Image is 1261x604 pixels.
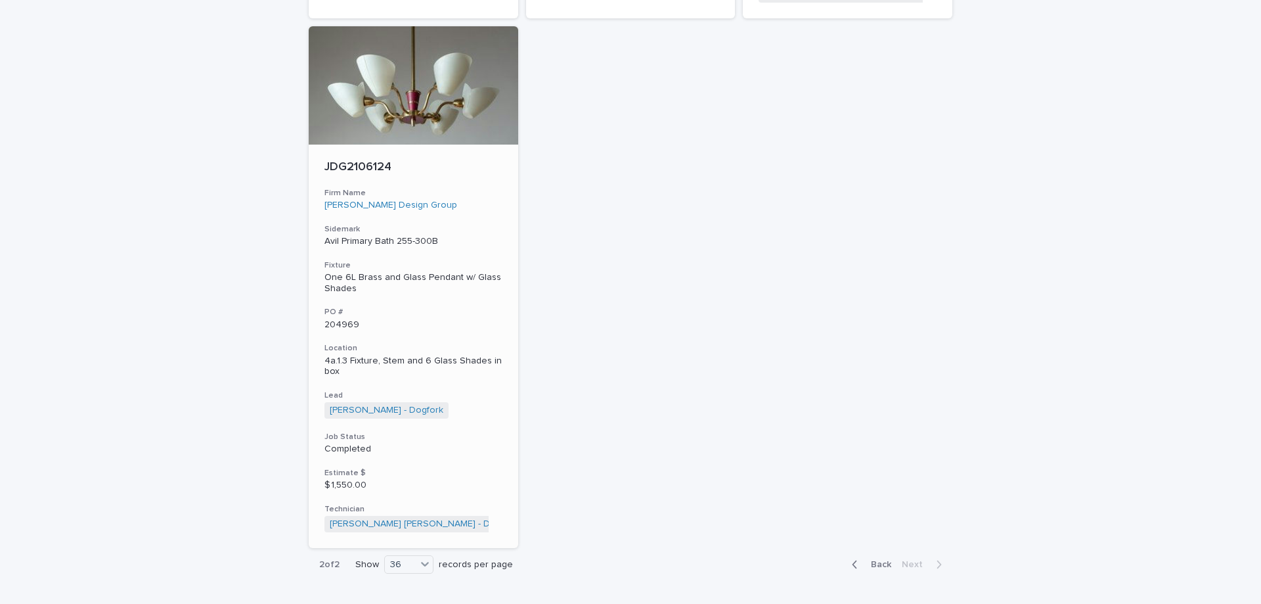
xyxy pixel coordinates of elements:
[439,559,513,570] p: records per page
[324,356,502,378] p: 4a.1.3 Fixture, Stem and 6 Glass Shades in box
[324,260,502,271] h3: Fixture
[355,559,379,570] p: Show
[324,504,502,515] h3: Technician
[324,307,502,317] h3: PO #
[324,390,502,401] h3: Lead
[324,272,502,294] div: One 6L Brass and Glass Pendant w/ Glass Shades
[863,560,891,569] span: Back
[324,200,457,211] a: [PERSON_NAME] Design Group
[309,549,350,581] p: 2 of 2
[902,560,931,569] span: Next
[324,160,502,175] p: JDG2106124
[324,319,502,331] p: 204969
[324,480,502,491] p: $ 1,550.00
[330,519,570,530] a: [PERSON_NAME] [PERSON_NAME] - Dogfork - Technician
[385,558,416,572] div: 36
[324,444,502,455] p: Completed
[324,188,502,198] h3: Firm Name
[330,405,443,416] a: [PERSON_NAME] - Dogfork
[896,559,952,570] button: Next
[324,343,502,354] h3: Location
[324,236,502,247] p: Avil Primary Bath 255-300B
[324,468,502,478] h3: Estimate $
[309,26,518,548] a: JDG2106124Firm Name[PERSON_NAME] Design Group SidemarkAvil Primary Bath 255-300BFixtureOne 6L Bra...
[841,559,896,570] button: Back
[324,432,502,442] h3: Job Status
[324,224,502,235] h3: Sidemark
